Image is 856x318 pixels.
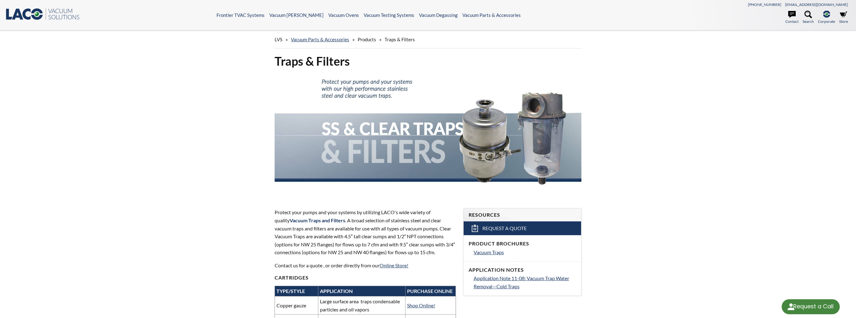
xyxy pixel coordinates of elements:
a: Request a Quote [464,221,581,235]
span: Vacuum Traps [474,249,504,255]
a: Vacuum Testing Systems [364,12,414,18]
div: » » » [275,31,581,48]
a: Vacuum Parts & Accessories [291,37,349,42]
h4: Resources [469,212,576,218]
h4: CARTRIDGES [275,275,456,281]
a: Vacuum Traps [474,248,576,256]
a: Vacuum Ovens [328,12,359,18]
a: Vacuum Degassing [419,12,458,18]
span: Corporate [818,18,835,24]
th: PURCHASE ONLINE [405,286,455,296]
a: Search [803,11,814,24]
td: Large surface area traps condensable particles and oil vapors [318,296,406,314]
img: SS & Clear Traps & Filters header [275,74,581,197]
a: Contact [785,11,799,24]
strong: TYPE/STYLE [276,288,305,294]
span: Request a Quote [482,225,527,232]
strong: Vacuum Traps and Filters [290,217,345,223]
a: [EMAIL_ADDRESS][DOMAIN_NAME] [785,2,848,7]
a: Store [839,11,848,24]
td: Copper gauze [275,296,318,314]
h1: Traps & Filters [275,53,581,69]
a: Application Note 11-08: Vacuum Trap Water Removal—Cold Traps [474,274,576,290]
span: Application Note 11-08: Vacuum Trap Water Removal—Cold Traps [474,275,569,289]
span: Products [358,37,376,42]
h4: Product Brochures [469,240,576,247]
span: LVS [275,37,282,42]
h4: Application Notes [469,267,576,273]
p: Protect your pumps and your systems by utilizing LACO's wide variety of quality . A broad selecti... [275,208,456,256]
div: Request a Call [782,299,840,314]
a: Frontier TVAC Systems [216,12,265,18]
a: Vacuum Parts & Accessories [462,12,521,18]
span: Traps & Filters [385,37,415,42]
p: Contact us for a quote , or order directly from our [275,261,456,270]
a: [PHONE_NUMBER] [748,2,781,7]
a: Vacuum [PERSON_NAME] [269,12,324,18]
strong: APPLICATION [320,288,353,294]
a: Online Store! [380,262,408,268]
img: round button [786,302,796,312]
a: Shop Online! [407,302,435,308]
div: Request a Call [793,299,834,314]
